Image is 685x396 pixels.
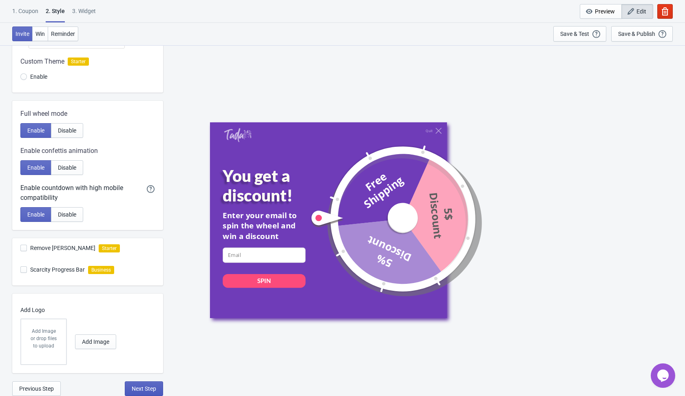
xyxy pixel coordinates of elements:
[58,164,76,171] span: Disable
[15,31,29,37] span: Invite
[48,27,78,41] button: Reminder
[35,31,45,37] span: Win
[88,266,114,274] i: Business
[72,7,96,21] div: 3. Widget
[12,7,38,21] div: 1. Coupon
[20,306,151,314] p: Add Logo
[58,211,76,218] span: Disable
[560,31,589,37] div: Save & Test
[651,363,677,388] iframe: chat widget
[46,7,65,22] div: 2 . Style
[51,123,83,138] button: Disable
[223,210,305,241] div: Enter your email to spin the wheel and win a discount
[125,381,163,396] button: Next Step
[426,128,432,133] div: Quit
[99,244,120,252] i: Starter
[223,166,322,205] div: You get a discount!
[30,265,85,274] span: Scarcity Progress Bar
[20,183,147,203] div: Enable countdown with high mobile compatibility
[58,127,76,134] span: Disable
[51,31,75,37] span: Reminder
[20,146,98,156] span: Enable confettis animation
[636,8,646,15] span: Edit
[621,4,653,19] button: Edit
[51,207,83,222] button: Disable
[224,128,252,142] img: Tada Shopify App - Exit Intent, Spin to Win Popups, Newsletter Discount Gift Game
[223,248,305,263] input: Email
[27,164,44,171] span: Enable
[224,128,252,143] a: Tada Shopify App - Exit Intent, Spin to Win Popups, Newsletter Discount Gift Game
[12,381,61,396] button: Previous Step
[257,277,271,285] div: SPIN
[27,211,44,218] span: Enable
[20,109,67,119] span: Full wheel mode
[20,207,51,222] button: Enable
[132,385,156,392] span: Next Step
[51,160,83,175] button: Disable
[618,31,655,37] div: Save & Publish
[29,335,58,350] div: or drop files to upload
[19,385,54,392] span: Previous Step
[32,27,48,41] button: Win
[75,334,116,349] button: Add Image
[595,8,615,15] span: Preview
[553,26,606,42] button: Save & Test
[580,4,622,19] button: Preview
[12,27,33,41] button: Invite
[20,160,51,175] button: Enable
[29,327,58,335] p: Add Image
[611,26,673,42] button: Save & Publish
[82,338,109,345] span: Add Image
[30,244,95,252] span: Remove [PERSON_NAME]
[27,127,44,134] span: Enable
[20,123,51,138] button: Enable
